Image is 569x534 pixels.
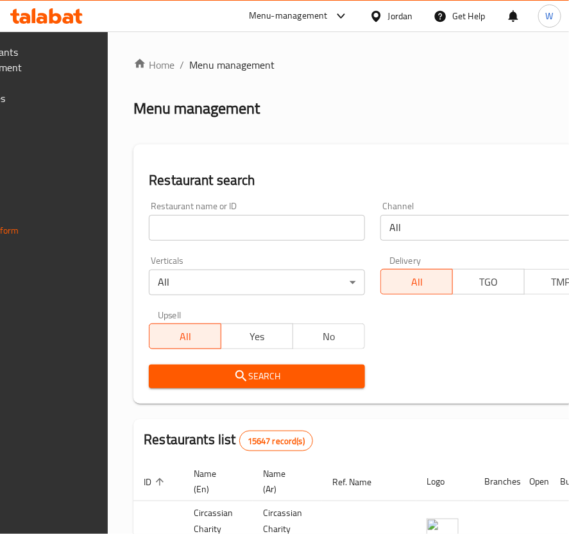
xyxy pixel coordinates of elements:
span: Name (En) [194,466,237,497]
div: All [149,270,365,295]
div: Menu-management [249,8,328,24]
th: Branches [474,462,519,501]
input: Search for restaurant name or ID.. [149,215,365,241]
button: Search [149,365,365,388]
h2: Restaurants list [144,430,313,451]
button: All [380,269,453,295]
span: Yes [226,327,288,346]
h2: Menu management [133,98,260,119]
span: Ref. Name [332,474,388,490]
li: / [180,57,184,73]
button: No [293,323,365,349]
span: 15647 record(s) [240,435,312,447]
span: All [386,273,448,291]
span: TGO [458,273,520,291]
th: Logo [416,462,474,501]
span: All [155,327,216,346]
span: No [298,327,360,346]
label: Upsell [158,311,182,320]
th: Open [519,462,550,501]
div: Jordan [388,9,413,23]
button: All [149,323,221,349]
span: W [546,9,554,23]
label: Delivery [389,256,421,265]
button: TGO [452,269,525,295]
span: Search [159,368,355,384]
span: Name (Ar) [263,466,307,497]
span: Menu management [189,57,275,73]
button: Yes [221,323,293,349]
a: Home [133,57,174,73]
span: ID [144,474,168,490]
div: Total records count [239,431,313,451]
